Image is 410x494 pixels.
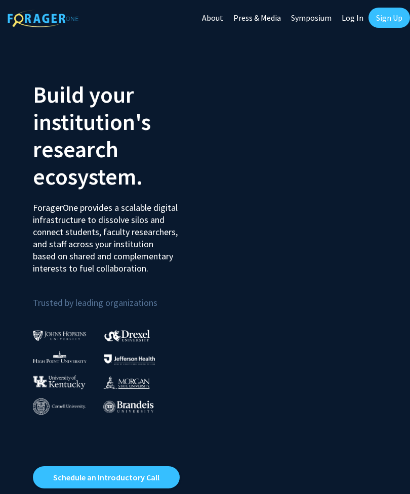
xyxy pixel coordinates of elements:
[33,466,180,488] a: Opens in a new tab
[33,398,86,415] img: Cornell University
[33,81,197,190] h2: Build your institution's research ecosystem.
[33,194,178,275] p: ForagerOne provides a scalable digital infrastructure to dissolve silos and connect students, fac...
[103,400,154,413] img: Brandeis University
[33,330,87,341] img: Johns Hopkins University
[103,376,150,389] img: Morgan State University
[104,330,150,341] img: Drexel University
[33,283,197,310] p: Trusted by leading organizations
[104,354,155,364] img: Thomas Jefferson University
[8,10,78,27] img: ForagerOne Logo
[33,375,86,389] img: University of Kentucky
[33,351,87,363] img: High Point University
[368,8,410,28] a: Sign Up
